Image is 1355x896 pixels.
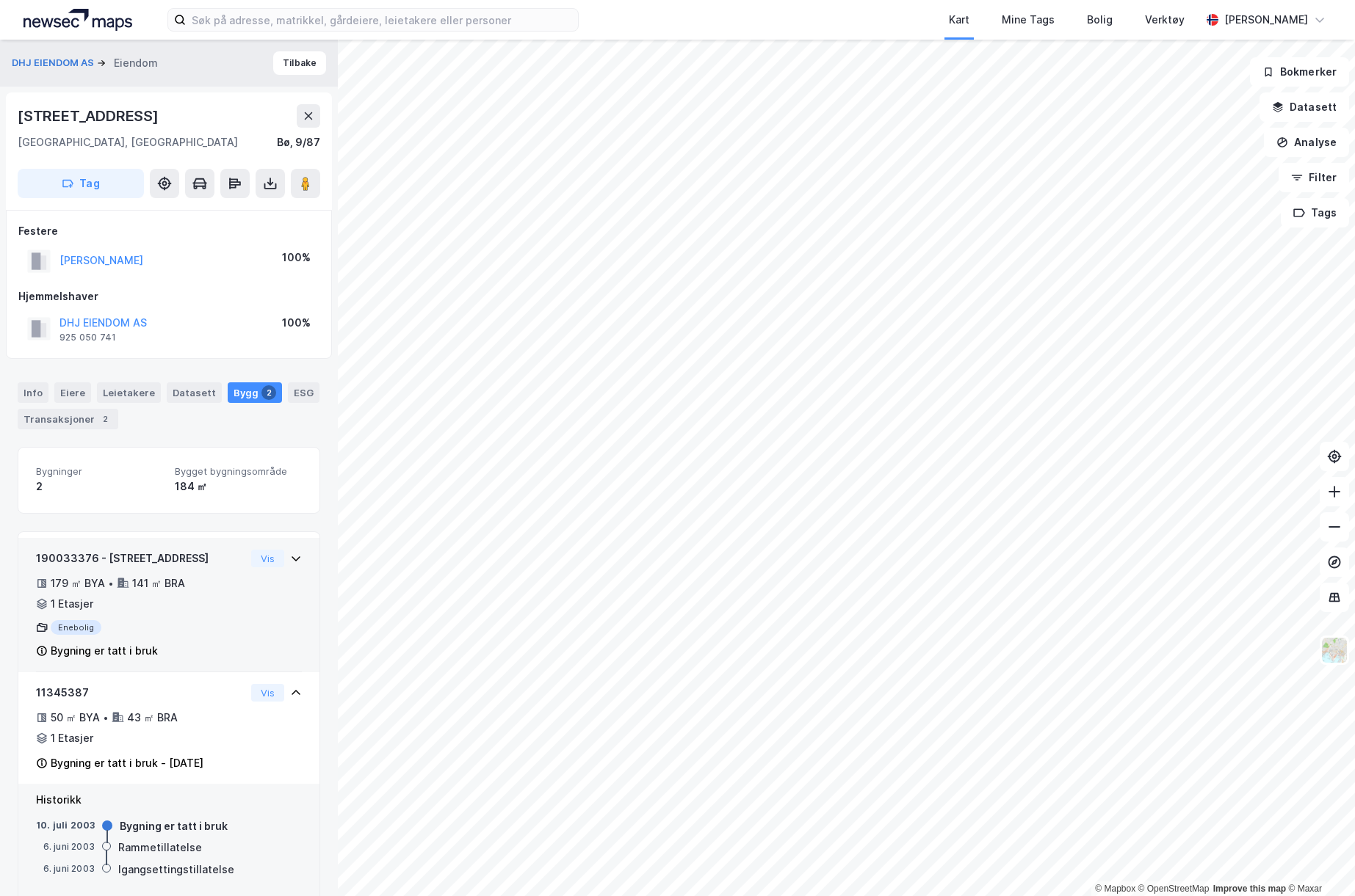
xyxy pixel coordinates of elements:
[97,382,161,403] div: Leietakere
[36,550,245,567] div: 190033376 - [STREET_ADDRESS]
[1320,636,1348,664] img: Z
[18,409,118,429] div: Transaksjoner
[18,288,319,305] div: Hjemmelshaver
[51,595,93,613] div: 1 Etasjer
[1250,57,1349,87] button: Bokmerker
[98,412,112,426] div: 2
[120,817,228,835] div: Bygning er tatt i bruk
[1282,826,1355,896] iframe: Chat Widget
[288,382,319,403] div: ESG
[51,642,158,660] div: Bygning er tatt i bruk
[54,382,91,403] div: Eiere
[228,382,282,403] div: Bygg
[51,709,100,726] div: 50 ㎡ BYA
[118,861,234,878] div: Igangsettingstillatelse
[51,754,203,772] div: Bygning er tatt i bruk - [DATE]
[36,791,302,809] div: Historikk
[1260,92,1349,122] button: Datasett
[18,382,48,403] div: Info
[1279,163,1349,192] button: Filter
[103,712,109,724] div: •
[36,840,95,853] div: 6. juni 2003
[18,104,162,128] div: [STREET_ADDRESS]
[175,478,302,495] div: 184 ㎡
[118,839,202,856] div: Rammetillatelse
[167,382,222,403] div: Datasett
[277,134,320,151] div: Bø, 9/87
[1224,11,1308,29] div: [PERSON_NAME]
[24,9,132,31] img: logo.a4113a55bc3d86da70a041830d287a7e.svg
[51,729,93,747] div: 1 Etasjer
[132,575,185,592] div: 141 ㎡ BRA
[251,550,284,567] button: Vis
[1281,198,1349,227] button: Tags
[282,249,311,266] div: 100%
[186,9,578,31] input: Søk på adresse, matrikkel, gårdeiere, leietakere eller personer
[175,465,302,478] span: Bygget bygningsområde
[51,575,105,592] div: 179 ㎡ BYA
[1095,884,1135,894] a: Mapbox
[1213,884,1286,894] a: Improve this map
[273,51,326,75] button: Tilbake
[1264,128,1349,157] button: Analyse
[1002,11,1055,29] div: Mine Tags
[59,332,116,343] div: 925 050 741
[1138,884,1210,894] a: OpenStreetMap
[36,478,163,495] div: 2
[12,56,97,70] button: DHJ EIENDOM AS
[949,11,969,29] div: Kart
[251,684,284,702] button: Vis
[114,54,158,72] div: Eiendom
[1145,11,1185,29] div: Verktøy
[282,314,311,332] div: 100%
[1087,11,1113,29] div: Bolig
[127,709,178,726] div: 43 ㎡ BRA
[18,134,238,151] div: [GEOGRAPHIC_DATA], [GEOGRAPHIC_DATA]
[18,169,144,198] button: Tag
[261,385,276,400] div: 2
[36,819,95,832] div: 10. juli 2003
[36,465,163,478] span: Bygninger
[18,222,319,240] div: Festere
[36,862,95,875] div: 6. juni 2003
[108,578,114,589] div: •
[36,684,245,702] div: 11345387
